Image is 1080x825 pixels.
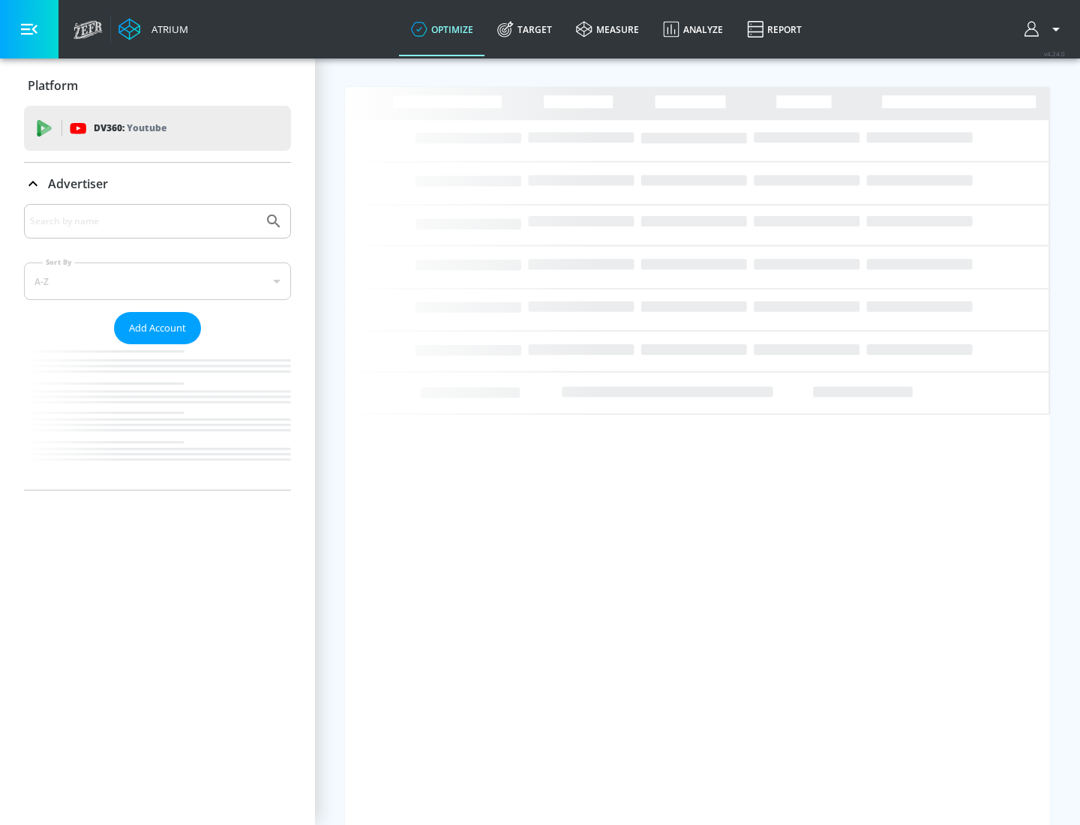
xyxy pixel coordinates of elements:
[485,2,564,56] a: Target
[30,211,257,231] input: Search by name
[24,64,291,106] div: Platform
[24,163,291,205] div: Advertiser
[1044,49,1065,58] span: v 4.24.0
[129,319,186,337] span: Add Account
[24,262,291,300] div: A-Z
[24,106,291,151] div: DV360: Youtube
[145,22,188,36] div: Atrium
[399,2,485,56] a: optimize
[127,120,166,136] p: Youtube
[94,120,166,136] p: DV360:
[118,18,188,40] a: Atrium
[114,312,201,344] button: Add Account
[48,175,108,192] p: Advertiser
[28,77,78,94] p: Platform
[24,344,291,490] nav: list of Advertiser
[24,204,291,490] div: Advertiser
[43,257,75,267] label: Sort By
[564,2,651,56] a: measure
[735,2,814,56] a: Report
[651,2,735,56] a: Analyze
